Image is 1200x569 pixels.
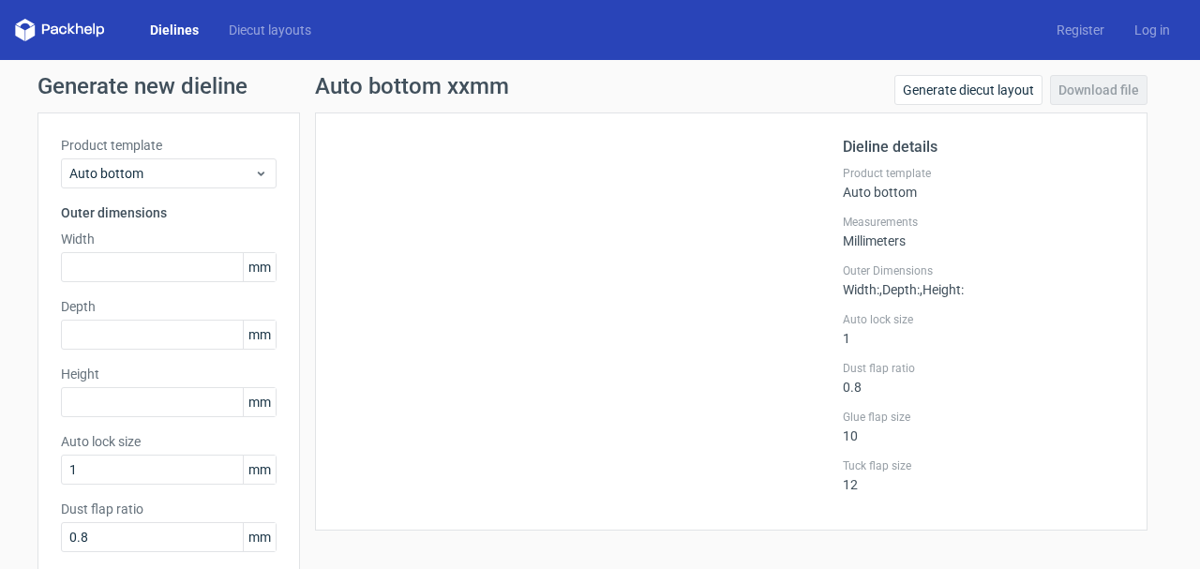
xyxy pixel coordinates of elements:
a: Generate diecut layout [894,75,1042,105]
span: , Depth : [879,282,920,297]
label: Outer Dimensions [843,263,1124,278]
div: 12 [843,458,1124,492]
label: Dust flap ratio [843,361,1124,376]
a: Log in [1119,21,1185,39]
label: Dust flap ratio [61,500,277,518]
label: Auto lock size [61,432,277,451]
a: Register [1042,21,1119,39]
span: mm [243,523,276,551]
label: Tuck flap size [843,458,1124,473]
span: Width : [843,282,879,297]
div: 1 [843,312,1124,346]
label: Depth [61,297,277,316]
label: Product template [843,166,1124,181]
h3: Outer dimensions [61,203,277,222]
label: Width [61,230,277,248]
label: Glue flap size [843,410,1124,425]
span: mm [243,253,276,281]
div: Auto bottom [843,166,1124,200]
span: mm [243,388,276,416]
h2: Dieline details [843,136,1124,158]
label: Measurements [843,215,1124,230]
span: , Height : [920,282,964,297]
label: Height [61,365,277,383]
label: Product template [61,136,277,155]
div: 0.8 [843,361,1124,395]
a: Dielines [135,21,214,39]
a: Diecut layouts [214,21,326,39]
h1: Auto bottom xxmm [315,75,509,97]
span: mm [243,321,276,349]
div: 10 [843,410,1124,443]
span: mm [243,456,276,484]
label: Auto lock size [843,312,1124,327]
div: Millimeters [843,215,1124,248]
span: Auto bottom [69,164,254,183]
h1: Generate new dieline [37,75,1162,97]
